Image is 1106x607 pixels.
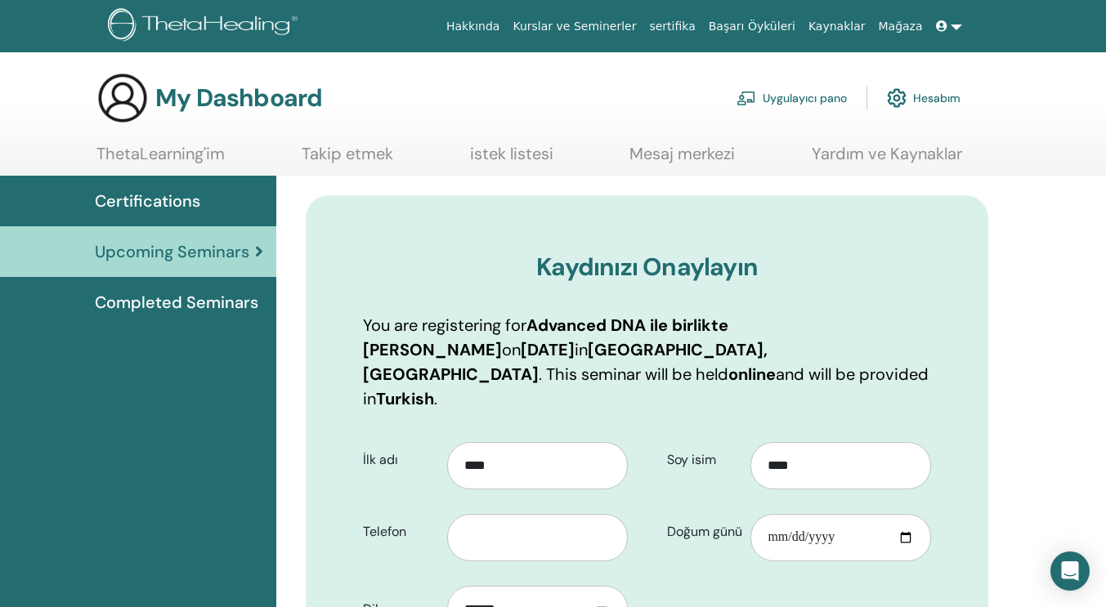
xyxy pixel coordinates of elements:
a: Kaynaklar [802,11,872,42]
a: Mesaj merkezi [629,144,735,176]
img: cog.svg [887,84,907,112]
label: Doğum günü [655,516,751,547]
a: Kurslar ve Seminerler [506,11,643,42]
a: Başarı Öyküleri [702,11,802,42]
b: Advanced DNA ile birlikte [PERSON_NAME] [363,315,728,360]
p: You are registering for on in . This seminar will be held and will be provided in . [363,313,931,411]
h3: My Dashboard [155,83,322,113]
a: Mağaza [871,11,929,42]
span: Certifications [95,189,200,213]
b: online [728,364,776,385]
a: ThetaLearning'im [96,144,225,176]
span: Upcoming Seminars [95,239,249,264]
label: Soy isim [655,444,751,475]
img: generic-user-icon.jpg [96,72,149,124]
div: Open Intercom Messenger [1050,551,1090,591]
h3: Kaydınızı Onaylayın [363,252,931,282]
span: Completed Seminars [95,290,258,315]
a: sertifika [643,11,701,42]
img: chalkboard-teacher.svg [737,91,756,105]
b: Turkish [376,388,434,409]
label: İlk adı [351,444,447,475]
a: Takip etmek [302,144,393,176]
a: Yardım ve Kaynaklar [812,144,962,176]
a: istek listesi [470,144,553,176]
a: Hakkında [440,11,507,42]
img: logo.png [108,8,303,45]
a: Uygulayıcı pano [737,80,847,116]
label: Telefon [351,516,447,547]
a: Hesabım [887,80,960,116]
b: [DATE] [521,339,575,360]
